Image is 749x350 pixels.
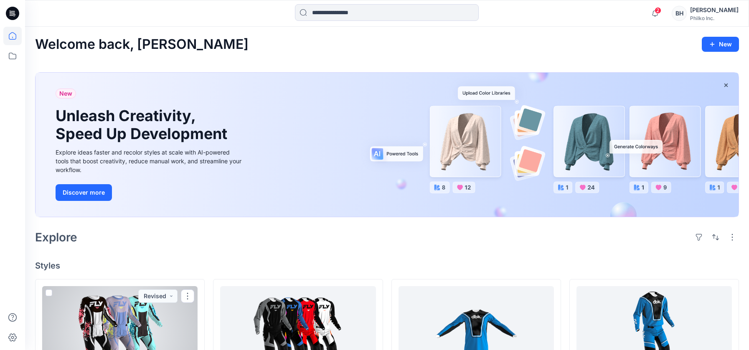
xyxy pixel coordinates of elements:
[56,107,231,143] h1: Unleash Creativity, Speed Up Development
[35,37,249,52] h2: Welcome back, [PERSON_NAME]
[56,184,112,201] button: Discover more
[59,89,72,99] span: New
[56,184,244,201] a: Discover more
[655,7,661,14] span: 2
[672,6,687,21] div: BH
[56,148,244,174] div: Explore ideas faster and recolor styles at scale with AI-powered tools that boost creativity, red...
[35,231,77,244] h2: Explore
[35,261,739,271] h4: Styles
[702,37,739,52] button: New
[690,15,739,21] div: Philko Inc.
[690,5,739,15] div: [PERSON_NAME]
